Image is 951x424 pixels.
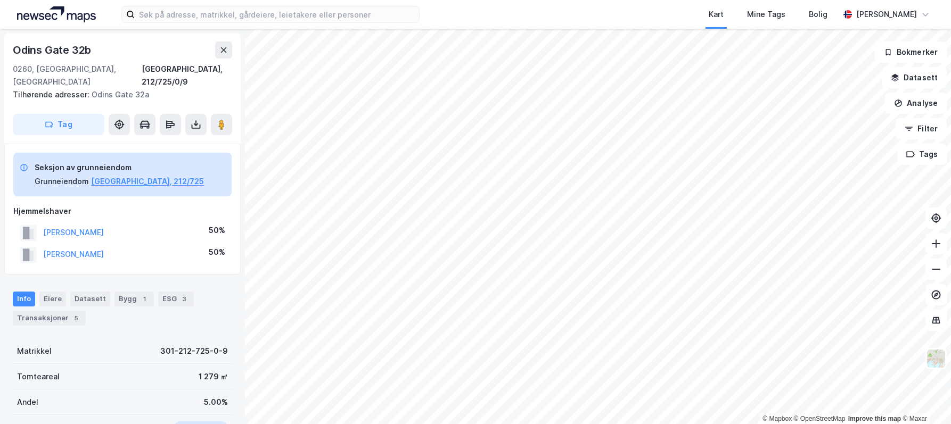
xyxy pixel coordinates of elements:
[856,8,917,21] div: [PERSON_NAME]
[199,370,228,383] div: 1 279 ㎡
[13,205,232,218] div: Hjemmelshaver
[13,311,86,326] div: Transaksjoner
[158,292,194,306] div: ESG
[13,63,142,88] div: 0260, [GEOGRAPHIC_DATA], [GEOGRAPHIC_DATA]
[91,175,204,188] button: [GEOGRAPHIC_DATA], 212/725
[885,93,947,114] button: Analyse
[71,313,81,323] div: 5
[70,292,110,306] div: Datasett
[13,90,92,99] span: Tilhørende adresser:
[13,292,35,306] div: Info
[135,6,419,22] input: Søk på adresse, matrikkel, gårdeiere, leietakere eller personer
[209,246,225,259] div: 50%
[13,114,104,135] button: Tag
[142,63,232,88] div: [GEOGRAPHIC_DATA], 212/725/0/9
[898,373,951,424] iframe: Chat Widget
[114,292,154,306] div: Bygg
[763,415,792,422] a: Mapbox
[926,348,946,369] img: Z
[160,345,228,358] div: 301-212-725-0-9
[794,415,846,422] a: OpenStreetMap
[17,370,60,383] div: Tomteareal
[209,224,225,237] div: 50%
[709,8,724,21] div: Kart
[882,67,947,88] button: Datasett
[17,6,96,22] img: logo.a4113a55bc3d86da70a041830d287a7e.svg
[35,161,204,174] div: Seksjon av grunneiendom
[747,8,785,21] div: Mine Tags
[35,175,89,188] div: Grunneiendom
[848,415,901,422] a: Improve this map
[13,41,93,59] div: Odins Gate 32b
[17,396,38,409] div: Andel
[809,8,827,21] div: Bolig
[896,118,947,139] button: Filter
[13,88,224,101] div: Odins Gate 32a
[139,294,150,304] div: 1
[39,292,66,306] div: Eiere
[204,396,228,409] div: 5.00%
[179,294,190,304] div: 3
[875,41,947,63] button: Bokmerker
[897,144,947,165] button: Tags
[17,345,52,358] div: Matrikkel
